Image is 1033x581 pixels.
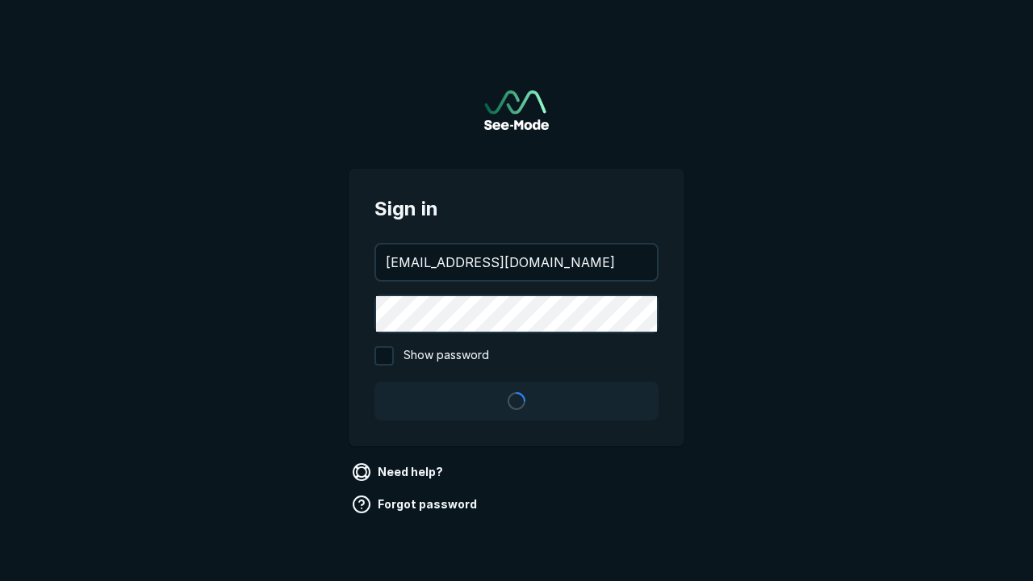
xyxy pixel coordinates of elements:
span: Show password [404,346,489,366]
img: See-Mode Logo [484,90,549,130]
a: Go to sign in [484,90,549,130]
input: your@email.com [376,245,657,280]
span: Sign in [374,194,659,224]
a: Need help? [349,459,450,485]
a: Forgot password [349,491,483,517]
